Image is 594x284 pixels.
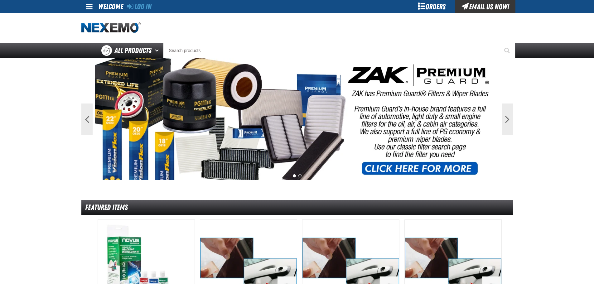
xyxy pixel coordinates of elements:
button: 1 of 2 [293,174,296,177]
img: PG Filters & Wipers [95,58,499,180]
a: Log In [127,2,152,11]
span: All Products [114,45,152,56]
button: 2 of 2 [298,174,302,177]
img: Nexemo logo [81,22,141,33]
button: Start Searching [500,43,515,58]
button: Open All Products pages [153,43,163,58]
div: Featured Items [81,200,513,215]
input: Search [163,43,515,58]
button: Next [502,103,513,135]
button: Previous [81,103,93,135]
